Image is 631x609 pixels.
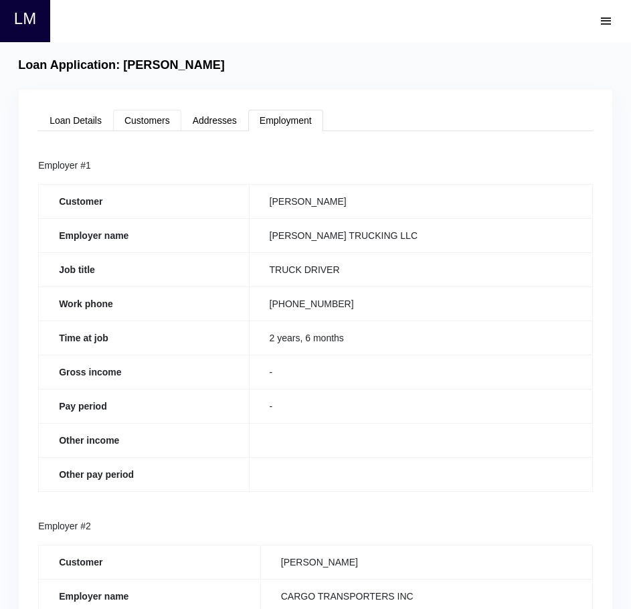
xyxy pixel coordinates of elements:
[249,286,592,321] td: [PHONE_NUMBER]
[249,389,592,423] td: -
[249,355,592,389] td: -
[39,545,261,579] th: Customer
[181,110,248,131] a: Addresses
[39,457,249,491] th: Other pay period
[39,184,249,218] th: Customer
[39,355,249,389] th: Gross income
[113,110,181,131] a: Customers
[38,519,593,535] div: Employer #2
[249,252,592,286] td: TRUCK DRIVER
[248,110,323,131] a: Employment
[39,321,249,355] th: Time at job
[38,110,113,131] a: Loan Details
[249,184,592,218] td: [PERSON_NAME]
[260,545,592,579] td: [PERSON_NAME]
[39,252,249,286] th: Job title
[38,158,593,174] div: Employer #1
[39,389,249,423] th: Pay period
[249,218,592,252] td: [PERSON_NAME] TRUCKING LLC
[39,286,249,321] th: Work phone
[249,321,592,355] td: 2 years, 6 months
[18,58,225,73] h4: Loan Application: [PERSON_NAME]
[39,423,249,457] th: Other income
[39,218,249,252] th: Employer name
